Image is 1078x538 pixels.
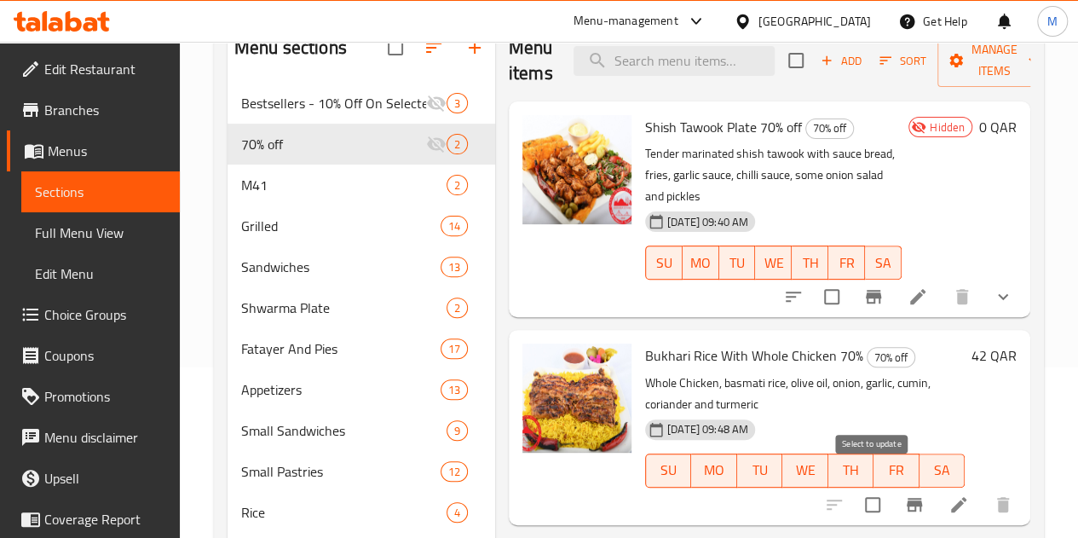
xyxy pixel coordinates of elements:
span: Branches [44,100,166,120]
div: 70% off [805,119,854,139]
span: WE [762,251,785,275]
span: Edit Menu [35,263,166,284]
button: TU [719,246,756,280]
button: WE [782,454,827,488]
button: SA [919,454,965,488]
span: FR [835,251,858,275]
span: Grilled [241,216,441,236]
a: Sections [21,171,180,212]
button: FR [828,246,865,280]
button: TH [792,246,828,280]
button: Add [814,48,868,74]
span: SU [653,458,684,483]
a: Coupons [7,335,180,376]
span: Sort items [868,48,937,74]
span: [DATE] 09:48 AM [660,421,755,437]
span: 13 [441,259,467,275]
div: Sandwiches [241,257,441,277]
span: Small Pastries [241,461,441,482]
div: Small Sandwiches9 [228,410,495,451]
a: Menus [7,130,180,171]
button: MO [683,246,719,280]
span: Menus [48,141,166,161]
span: 13 [441,382,467,398]
div: 70% off [867,347,915,367]
span: Full Menu View [35,223,166,243]
span: M [1047,12,1058,31]
button: Manage items [937,34,1052,87]
span: Rice [241,502,447,523]
div: items [441,257,468,277]
span: Appetizers [241,379,441,400]
span: Select section [778,43,814,78]
a: Promotions [7,376,180,417]
span: 9 [447,423,467,439]
div: items [441,379,468,400]
button: Branch-specific-item [853,276,894,317]
a: Edit Restaurant [7,49,180,90]
span: Small Sandwiches [241,420,447,441]
span: Manage items [951,39,1038,82]
span: Coupons [44,345,166,366]
span: 70% off [806,119,853,138]
span: M41 [241,175,447,195]
span: Fatayer And Pies [241,338,441,359]
span: FR [880,458,912,483]
span: 2 [447,300,467,316]
span: 2 [447,177,467,194]
span: 4 [447,505,467,521]
div: items [447,420,468,441]
span: Edit Restaurant [44,59,166,79]
span: MO [689,251,712,275]
span: TU [744,458,775,483]
span: 17 [441,341,467,357]
div: items [441,461,468,482]
div: items [447,134,468,154]
img: Shish Tawook Plate 70% off [522,115,631,224]
div: Shwarma Plate [241,298,447,318]
div: items [441,216,468,236]
div: Menu-management [574,11,678,32]
span: [DATE] 09:40 AM [660,214,755,230]
a: Choice Groups [7,294,180,335]
span: Sort [879,51,926,71]
span: TH [835,458,867,483]
svg: Inactive section [426,93,447,113]
div: items [447,298,468,318]
a: Upsell [7,458,180,499]
a: Edit menu item [908,286,928,307]
span: TU [726,251,749,275]
button: WE [755,246,792,280]
span: 2 [447,136,467,153]
span: Sort sections [413,27,454,68]
div: items [447,175,468,195]
span: 3 [447,95,467,112]
svg: Inactive section [426,134,447,154]
div: Rice4 [228,492,495,533]
div: items [447,502,468,523]
button: SU [645,454,691,488]
h2: Menu sections [234,35,347,61]
button: delete [942,276,983,317]
div: items [441,338,468,359]
span: SU [653,251,676,275]
span: 12 [441,464,467,480]
button: TU [737,454,782,488]
div: [GEOGRAPHIC_DATA] [758,12,871,31]
input: search [574,46,775,76]
span: Upsell [44,468,166,489]
span: Select all sections [378,30,413,66]
span: Choice Groups [44,304,166,325]
span: Menu disclaimer [44,427,166,448]
img: Bukhari Rice With Whole Chicken 70% [522,344,631,453]
button: sort-choices [773,276,814,317]
div: M412 [228,165,495,205]
button: Sort [875,48,931,74]
div: Sandwiches13 [228,246,495,287]
svg: Show Choices [993,286,1013,307]
button: Add section [454,27,495,68]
